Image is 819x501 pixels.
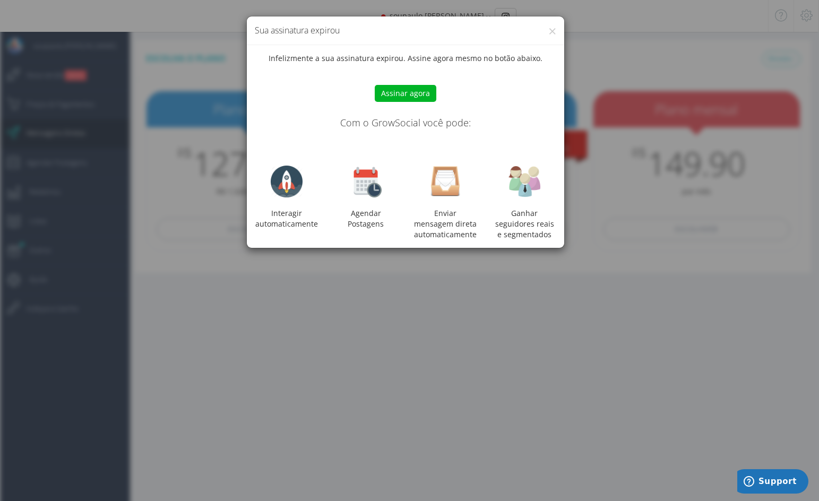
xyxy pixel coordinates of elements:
[350,166,382,197] img: calendar-clock-128.png
[375,85,436,102] button: Assinar agora
[429,166,461,197] img: inbox.png
[271,166,303,197] img: rocket-128.png
[485,208,565,240] div: Ganhar seguidores reais e segmentados
[326,166,406,229] div: Agendar Postagens
[737,469,808,496] iframe: Opens a widget where you can find more information
[406,166,485,240] div: Enviar mensagem direta automaticamente
[508,166,540,197] img: users.png
[255,118,556,128] h4: Com o GrowSocial você pode:
[247,53,564,240] div: Infelizmente a sua assinatura expirou. Assine agora mesmo no botão abaixo.
[247,166,326,229] div: Interagir automaticamente
[255,24,556,37] h4: Sua assinatura expirou
[548,24,556,38] button: ×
